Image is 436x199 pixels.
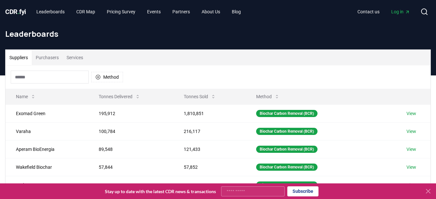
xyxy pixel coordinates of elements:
a: View [406,146,416,153]
span: . [18,8,19,16]
td: 89,548 [88,140,173,158]
td: Wakefield Biochar [6,158,88,176]
div: Biochar Carbon Removal (BCR) [256,128,318,135]
a: Partners [167,6,195,18]
a: Pricing Survey [102,6,141,18]
a: Events [142,6,166,18]
a: View [406,164,416,170]
td: Exomad Green [6,104,88,122]
a: CDR Map [71,6,100,18]
td: 195,912 [88,104,173,122]
a: View [406,128,416,135]
button: Tonnes Sold [179,90,221,103]
td: 1,810,851 [173,104,245,122]
td: 100,784 [88,122,173,140]
a: View [406,110,416,117]
a: Blog [227,6,246,18]
a: Log in [386,6,415,18]
td: 132,786 [173,176,245,194]
span: CDR fyi [5,8,26,16]
button: Purchasers [32,50,63,65]
a: About Us [196,6,225,18]
td: 57,844 [88,158,173,176]
div: Biochar Carbon Removal (BCR) [256,181,318,189]
td: Varaha [6,122,88,140]
div: Biochar Carbon Removal (BCR) [256,146,318,153]
a: View [406,182,416,188]
button: Method [91,72,123,82]
button: Suppliers [6,50,32,65]
a: Leaderboards [31,6,70,18]
td: 121,433 [173,140,245,158]
a: CDR.fyi [5,7,26,16]
td: Carboneers [6,176,88,194]
div: Biochar Carbon Removal (BCR) [256,164,318,171]
div: Biochar Carbon Removal (BCR) [256,110,318,117]
td: 216,117 [173,122,245,140]
h1: Leaderboards [5,29,431,39]
button: Services [63,50,87,65]
span: Log in [391,8,410,15]
td: 57,852 [173,158,245,176]
td: 53,601 [88,176,173,194]
button: Method [251,90,285,103]
a: Contact us [352,6,385,18]
nav: Main [352,6,415,18]
button: Tonnes Delivered [93,90,145,103]
nav: Main [31,6,246,18]
button: Name [11,90,41,103]
td: Aperam BioEnergia [6,140,88,158]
